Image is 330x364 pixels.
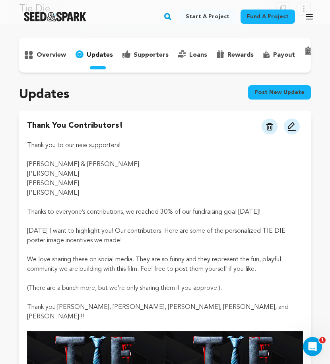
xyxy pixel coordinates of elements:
button: overview [19,49,71,61]
button: payout [258,49,300,61]
p: [PERSON_NAME] [27,179,303,188]
img: trash.svg [266,123,273,130]
button: loans [173,49,212,61]
p: We love sharing these on social media. They are so funny and they represent the fun, playful comm... [27,255,303,274]
p: (There are a bunch more, but we’re only sharing them if you approve.). [27,284,303,293]
h2: Updates [19,85,70,104]
span: 1 [319,337,326,343]
p: [DATE] I want to highlight you! Our contributors. Here are some of the personalized TIE DIE poste... [27,226,303,245]
img: pencil.svg [287,122,297,131]
p: payout [273,50,295,60]
a: Fund a project [241,10,295,24]
button: Post new update [248,85,311,100]
p: Thank you [PERSON_NAME], [PERSON_NAME], [PERSON_NAME], [PERSON_NAME], and [PERSON_NAME]!!! [27,303,303,322]
p: supporters [134,50,169,60]
iframe: Intercom live chat [303,337,322,356]
button: updates [71,49,118,61]
p: rewards [227,50,254,60]
p: [PERSON_NAME] [27,188,303,198]
a: Seed&Spark Homepage [24,12,86,21]
h4: Thank you Contributors! [27,120,123,134]
a: Start a project [179,10,236,24]
p: Thanks to everyone’s contributions, we reached 30% of our fundraising goal [DATE]! [27,207,303,217]
p: updates [87,50,113,60]
button: rewards [212,49,258,61]
p: overview [37,50,66,60]
p: [PERSON_NAME] & [PERSON_NAME] [27,160,303,169]
img: Seed&Spark Logo Dark Mode [24,12,86,21]
p: Thank you to our new supporters! [27,141,303,150]
p: [PERSON_NAME] [27,169,303,179]
p: loans [189,50,207,60]
button: supporters [118,49,173,61]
